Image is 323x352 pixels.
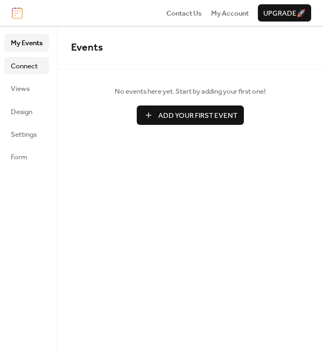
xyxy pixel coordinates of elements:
[11,107,32,117] span: Design
[211,8,249,18] a: My Account
[11,61,38,72] span: Connect
[11,152,27,163] span: Form
[4,148,49,165] a: Form
[211,8,249,19] span: My Account
[11,38,43,48] span: My Events
[263,8,306,19] span: Upgrade 🚀
[71,105,310,125] a: Add Your First Event
[4,125,49,143] a: Settings
[158,110,237,121] span: Add Your First Event
[4,34,49,51] a: My Events
[258,4,311,22] button: Upgrade🚀
[11,129,37,140] span: Settings
[11,83,30,94] span: Views
[4,80,49,97] a: Views
[166,8,202,19] span: Contact Us
[166,8,202,18] a: Contact Us
[4,57,49,74] a: Connect
[4,103,49,120] a: Design
[71,38,103,58] span: Events
[71,86,310,97] span: No events here yet. Start by adding your first one!
[12,7,23,19] img: logo
[137,105,244,125] button: Add Your First Event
